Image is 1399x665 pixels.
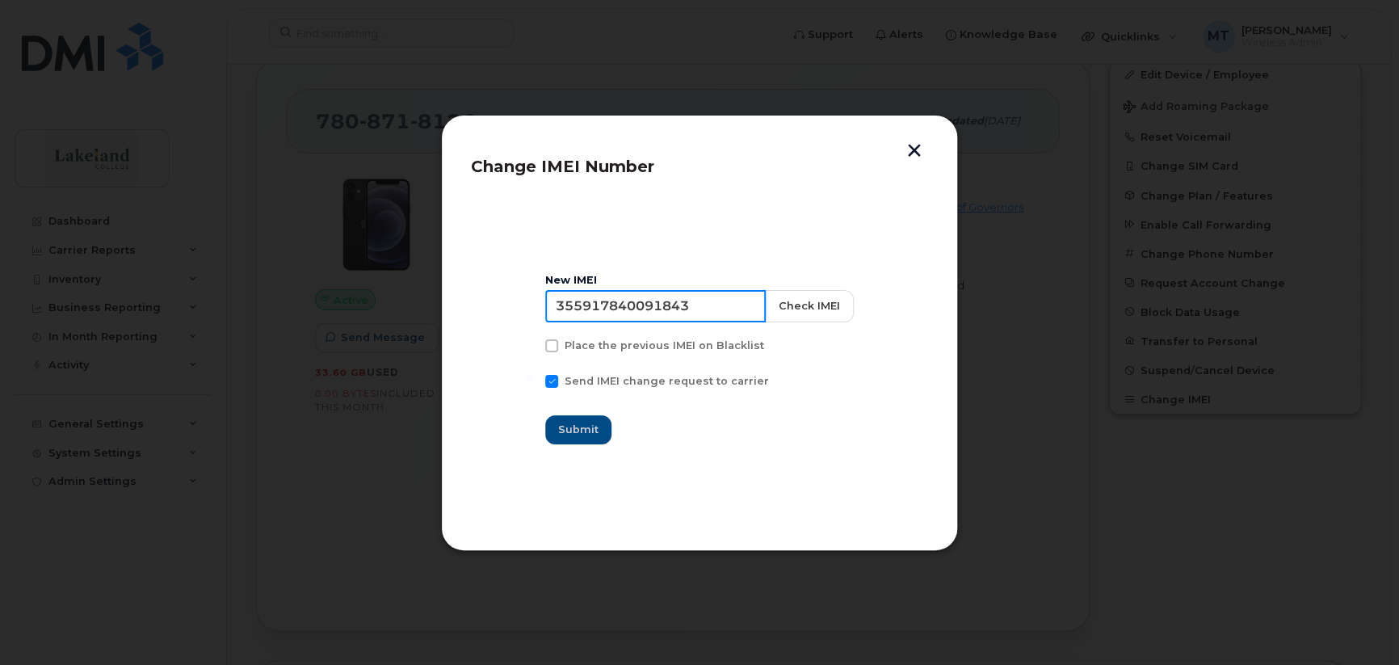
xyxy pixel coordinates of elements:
[565,375,769,387] span: Send IMEI change request to carrier
[526,339,534,347] input: Place the previous IMEI on Blacklist
[545,274,854,287] div: New IMEI
[565,339,764,351] span: Place the previous IMEI on Blacklist
[545,415,611,444] button: Submit
[526,375,534,383] input: Send IMEI change request to carrier
[765,290,854,322] button: Check IMEI
[558,422,599,437] span: Submit
[471,157,654,176] span: Change IMEI Number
